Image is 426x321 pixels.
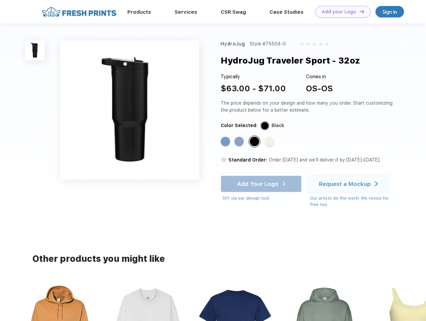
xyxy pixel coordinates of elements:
img: gray_star.svg [306,42,310,46]
img: gray_star.svg [300,42,304,46]
span: Standard Order: [228,157,267,163]
div: Style #75504-G [250,40,286,47]
div: Peri [234,137,244,146]
div: OS-OS [306,83,333,95]
img: func=resize&h=100 [25,40,45,60]
div: Request a Mockup [319,181,371,187]
img: standard order [221,157,227,163]
img: DT [359,10,364,13]
div: Other products you might like [32,252,393,265]
span: Order [DATE] and we’ll deliver it by [DATE]–[DATE]. [269,157,381,163]
div: DIY via our design tool. [223,195,302,202]
div: Our artists do the work! We revise for free too. [310,195,395,208]
img: white arrow [375,181,378,186]
img: fo%20logo%202.webp [40,6,118,18]
div: Typically [221,73,286,80]
a: Products [127,9,151,15]
div: Add your Logo [322,9,356,15]
img: gray_star.svg [312,42,316,46]
div: Black [250,137,259,146]
div: Sign in [383,8,397,16]
div: Black [272,122,284,129]
div: Comes in [306,73,333,80]
div: Light Blue [221,137,230,146]
div: The price depends on your design and how many you order. Start customizing the product below for ... [221,100,395,114]
img: gray_star.svg [325,42,329,46]
div: Color Selected: [221,122,257,129]
a: Sign in [376,6,404,17]
img: func=resize&h=640 [60,40,199,180]
img: gray_star.svg [318,42,322,46]
div: $63.00 - $71.00 [221,83,286,95]
div: Cream [265,137,274,146]
div: HydroJug Traveler Sport - 32oz [221,54,360,67]
div: HydroJug [221,40,245,47]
